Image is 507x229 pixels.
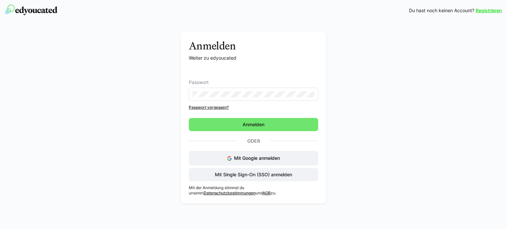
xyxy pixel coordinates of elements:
span: Anmelden [242,121,265,128]
img: edyoucated [5,5,57,15]
p: Mit der Anmeldung stimmst du unseren und zu. [189,185,318,196]
p: Weiter zu edyoucated [189,55,318,61]
a: Passwort vergessen? [189,105,318,110]
span: Passwort [189,80,209,85]
button: Anmelden [189,118,318,131]
span: Du hast noch keinen Account? [409,7,474,14]
h3: Anmelden [189,40,318,52]
button: Mit Google anmelden [189,151,318,165]
a: Registrieren [476,7,502,14]
span: Mit Google anmelden [234,155,280,161]
button: Mit Single Sign-On (SSO) anmelden [189,168,318,181]
p: Oder [237,136,270,146]
span: Mit Single Sign-On (SSO) anmelden [214,171,293,178]
a: Datenschutzbestimmungen [204,190,255,195]
a: AGB [262,190,271,195]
